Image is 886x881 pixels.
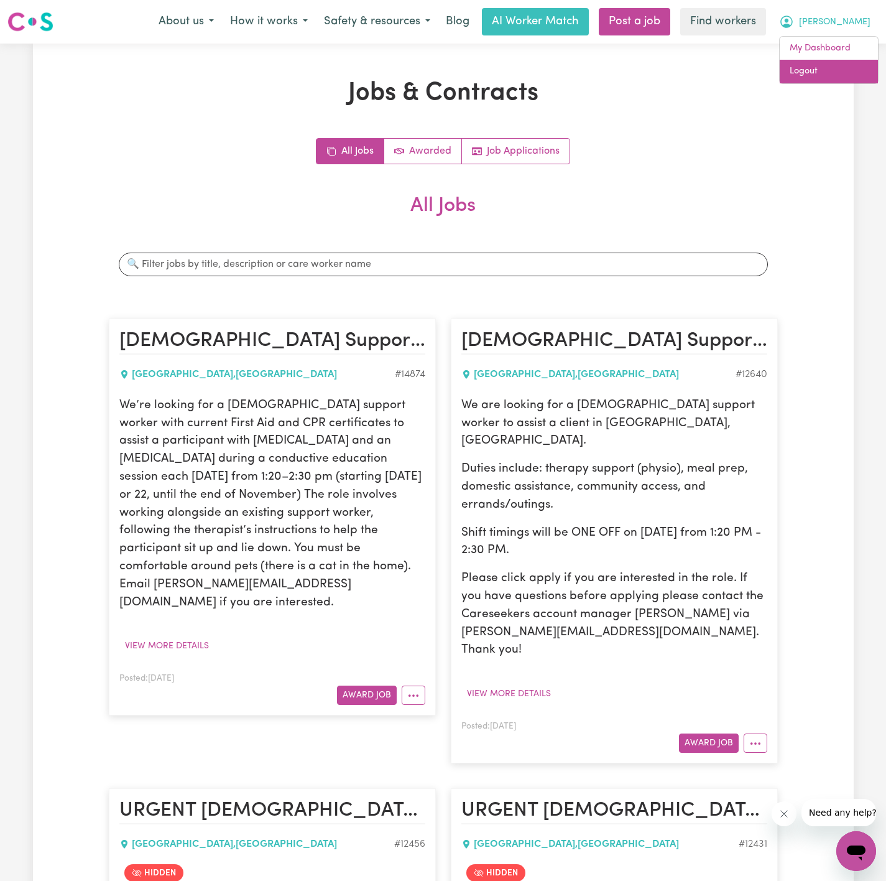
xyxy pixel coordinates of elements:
[836,831,876,871] iframe: Button to launch messaging window
[461,799,767,824] h2: URGENT Female Support Worker Needed Friday Fortnight in MACQUARIE PARK, NSW
[462,139,570,164] a: Job applications
[119,253,768,276] input: 🔍 Filter jobs by title, description or care worker name
[119,367,395,382] div: [GEOGRAPHIC_DATA] , [GEOGRAPHIC_DATA]
[222,9,316,35] button: How it works
[599,8,670,35] a: Post a job
[799,16,870,29] span: [PERSON_NAME]
[402,686,425,705] button: More options
[801,799,876,826] iframe: Message from company
[739,837,767,852] div: Job ID #12431
[119,636,215,656] button: View more details
[394,837,425,852] div: Job ID #12456
[438,8,477,35] a: Blog
[461,329,767,354] h2: Female Support Worker Needed ONE OFF on 12/07 Friday in MACQUARIE PARK, NSW
[150,9,222,35] button: About us
[316,139,384,164] a: All jobs
[119,397,425,612] p: We’re looking for a [DEMOGRAPHIC_DATA] support worker with current First Aid and CPR certificates...
[119,837,394,852] div: [GEOGRAPHIC_DATA] , [GEOGRAPHIC_DATA]
[461,570,767,660] p: Please click apply if you are interested in the role. If you have questions before applying pleas...
[119,674,174,683] span: Posted: [DATE]
[7,11,53,33] img: Careseekers logo
[780,60,878,83] a: Logout
[780,37,878,60] a: My Dashboard
[461,684,556,704] button: View more details
[779,36,879,84] div: My Account
[109,78,778,108] h1: Jobs & Contracts
[337,686,397,705] button: Award Job
[482,8,589,35] a: AI Worker Match
[461,397,767,450] p: We are looking for a [DEMOGRAPHIC_DATA] support worker to assist a client in [GEOGRAPHIC_DATA], [...
[119,799,425,824] h2: URGENT Female Support Worker Needed Friday Fortnight in MACQUARIE PARK, NSW
[461,367,736,382] div: [GEOGRAPHIC_DATA] , [GEOGRAPHIC_DATA]
[461,837,739,852] div: [GEOGRAPHIC_DATA] , [GEOGRAPHIC_DATA]
[316,9,438,35] button: Safety & resources
[395,367,425,382] div: Job ID #14874
[772,801,796,826] iframe: Close message
[771,9,879,35] button: My Account
[109,194,778,238] h2: All Jobs
[119,329,425,354] h2: Female Support Worker – Fridays 1:20–2:30 pm
[461,524,767,561] p: Shift timings will be ONE OFF on [DATE] from 1:20 PM - 2:30 PM.
[736,367,767,382] div: Job ID #12640
[744,734,767,753] button: More options
[461,722,516,730] span: Posted: [DATE]
[7,7,53,36] a: Careseekers logo
[680,8,766,35] a: Find workers
[7,9,75,19] span: Need any help?
[679,734,739,753] button: Award Job
[384,139,462,164] a: Active jobs
[461,460,767,514] p: Duties include: therapy support (physio), meal prep, domestic assistance, community access, and e...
